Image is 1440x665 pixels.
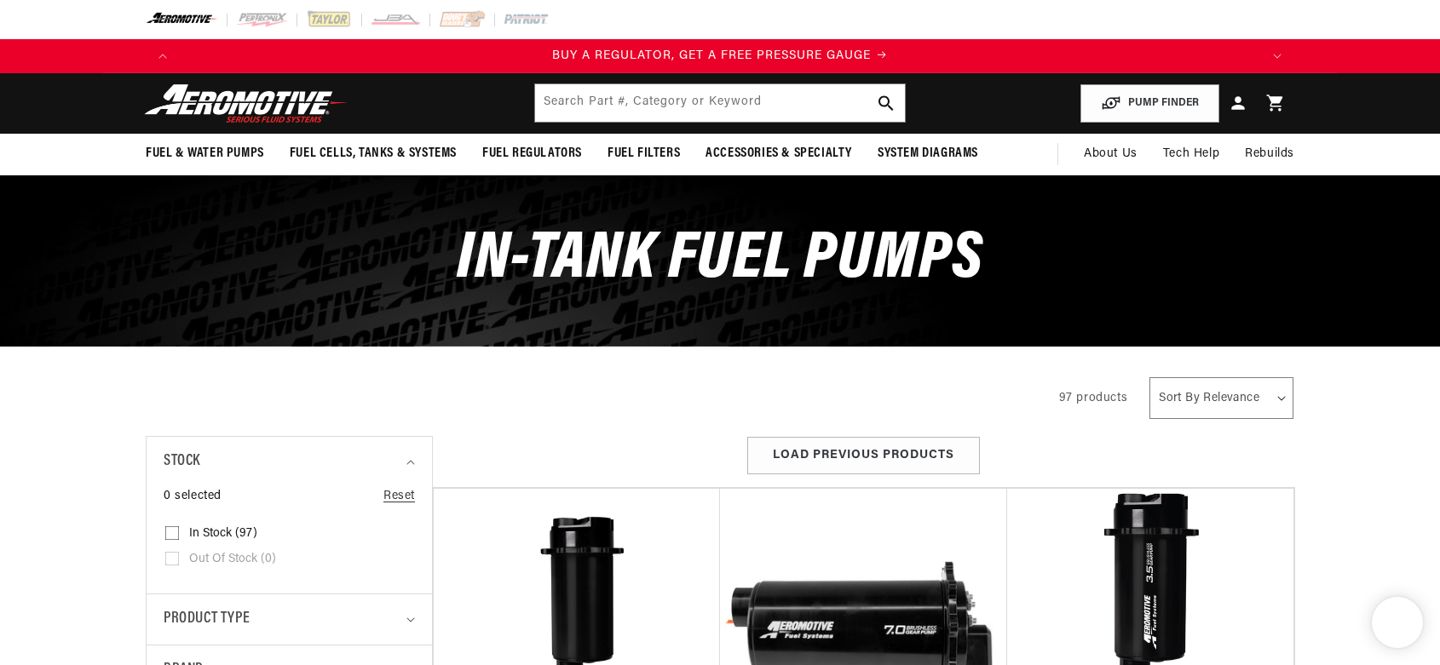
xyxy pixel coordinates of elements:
[747,437,980,475] button: Load Previous Products
[180,47,1260,66] div: 1 of 4
[867,84,905,122] button: search button
[189,526,257,542] span: In stock (97)
[457,226,983,294] span: In-Tank Fuel Pumps
[552,49,871,62] span: BUY A REGULATOR, GET A FREE PRESSURE GAUGE
[1150,134,1232,175] summary: Tech Help
[1245,145,1294,163] span: Rebuilds
[140,83,353,123] img: Aeromotive
[535,84,905,122] input: Search by Part Number, Category or Keyword
[164,607,250,632] span: Product type
[706,145,852,163] span: Accessories & Specialty
[164,450,200,474] span: Stock
[383,487,415,506] a: Reset
[1084,147,1138,160] span: About Us
[469,134,595,174] summary: Fuel Regulators
[878,145,978,163] span: System Diagrams
[608,145,680,163] span: Fuel Filters
[290,145,457,163] span: Fuel Cells, Tanks & Systems
[482,145,582,163] span: Fuel Regulators
[865,134,991,174] summary: System Diagrams
[1071,134,1150,175] a: About Us
[164,487,222,506] span: 0 selected
[1163,145,1219,163] span: Tech Help
[180,47,1260,66] div: Announcement
[146,39,180,73] button: Translation missing: en.sections.announcements.previous_announcement
[164,437,415,487] summary: Stock (0 selected)
[103,39,1337,73] slideshow-component: Translation missing: en.sections.announcements.announcement_bar
[164,594,415,645] summary: Product type (0 selected)
[1059,392,1128,404] span: 97 products
[277,134,469,174] summary: Fuel Cells, Tanks & Systems
[1232,134,1307,175] summary: Rebuilds
[1080,84,1219,123] button: PUMP FINDER
[595,134,693,174] summary: Fuel Filters
[146,145,264,163] span: Fuel & Water Pumps
[133,134,277,174] summary: Fuel & Water Pumps
[1260,39,1294,73] button: Translation missing: en.sections.announcements.next_announcement
[693,134,865,174] summary: Accessories & Specialty
[189,552,276,567] span: Out of stock (0)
